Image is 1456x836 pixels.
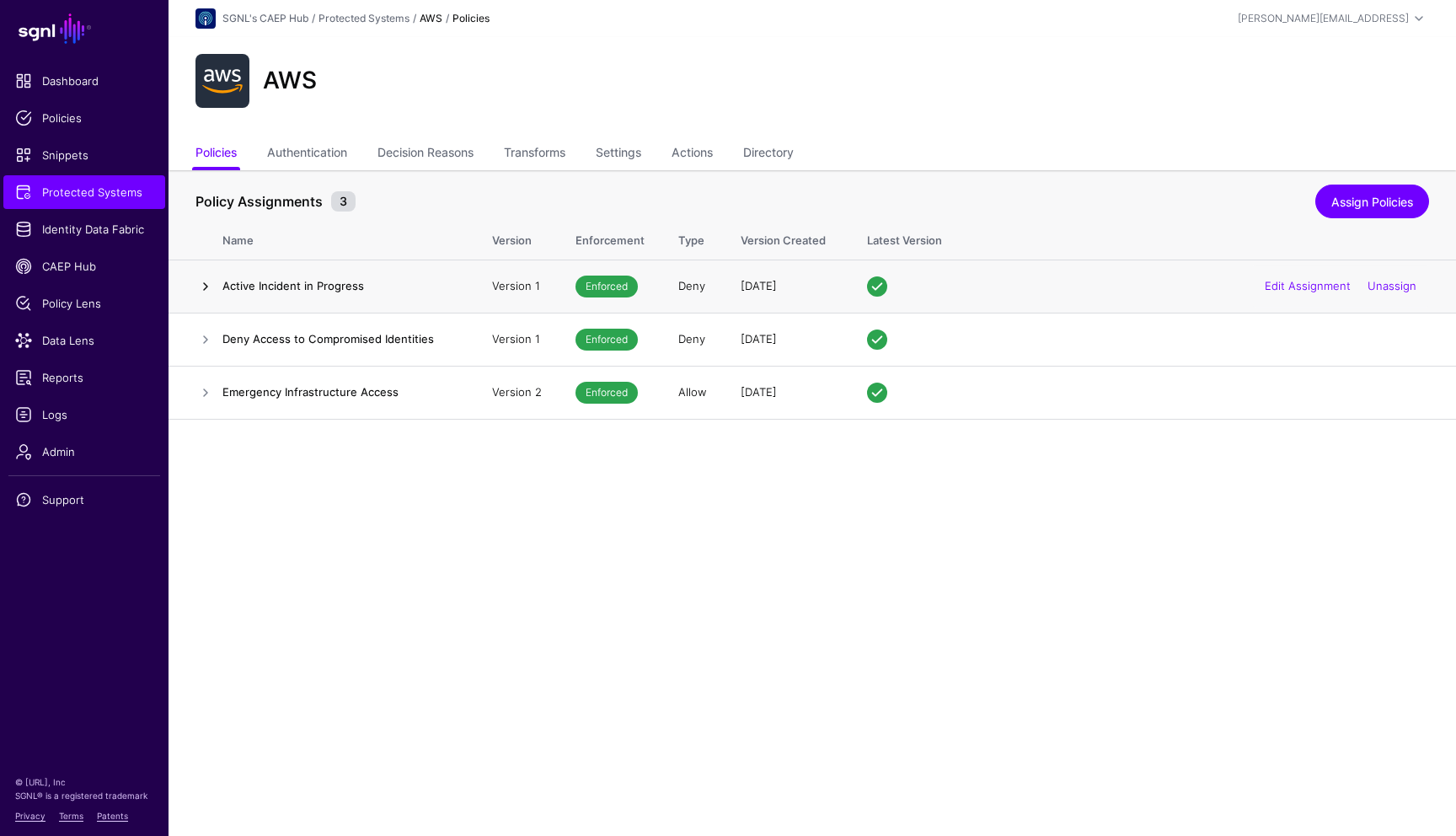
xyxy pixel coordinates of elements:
div: / [308,11,318,26]
a: Protected Systems [318,12,409,24]
small: 3 [331,191,356,212]
a: Decision Reasons [377,138,474,170]
th: Version [475,216,559,260]
a: Edit Assignment [1265,279,1351,292]
span: Reports [15,369,153,386]
td: Deny [661,313,724,366]
a: Policy Lens [3,287,165,320]
a: Admin [3,435,165,469]
span: Admin [15,443,153,460]
img: svg+xml;base64,PHN2ZyB3aWR0aD0iNjQiIGhlaWdodD0iNjQiIHZpZXdCb3g9IjAgMCA2NCA2NCIgZmlsbD0ibm9uZSIgeG... [195,8,216,29]
td: Version 1 [475,313,559,366]
div: / [409,11,420,26]
td: Allow [661,366,724,419]
span: Identity Data Fabric [15,221,153,238]
span: Data Lens [15,332,153,349]
h2: AWS [263,67,317,95]
a: Unassign [1368,279,1416,292]
a: Data Lens [3,324,165,357]
th: Name [222,216,475,260]
a: SGNL's CAEP Hub [222,12,308,24]
div: / [442,11,452,26]
span: Enforced [575,329,638,351]
a: Identity Data Fabric [3,212,165,246]
th: Enforcement [559,216,661,260]
span: Enforced [575,382,638,404]
td: Deny [661,260,724,313]
a: Directory [743,138,794,170]
a: SGNL [10,10,158,47]
a: Policies [3,101,165,135]
a: Reports [3,361,165,394]
span: Snippets [15,147,153,163]
p: SGNL® is a registered trademark [15,789,153,802]
a: Actions [672,138,713,170]
span: Logs [15,406,153,423]
a: Transforms [504,138,565,170]
span: Enforced [575,276,638,297]
a: Patents [97,811,128,821]
span: [DATE] [741,279,777,292]
a: CAEP Hub [3,249,165,283]
a: Dashboard [3,64,165,98]
h4: Deny Access to Compromised Identities [222,331,458,346]
a: Policies [195,138,237,170]
div: [PERSON_NAME][EMAIL_ADDRESS] [1238,11,1409,26]
th: Type [661,216,724,260]
span: Policy Assignments [191,191,327,212]
span: [DATE] [741,385,777,399]
strong: AWS [420,12,442,24]
td: Version 2 [475,366,559,419]
a: Snippets [3,138,165,172]
span: Dashboard [15,72,153,89]
th: Latest Version [850,216,1456,260]
span: Support [15,491,153,508]
td: Version 1 [475,260,559,313]
span: Policy Lens [15,295,153,312]
p: © [URL], Inc [15,775,153,789]
a: Settings [596,138,641,170]
a: Logs [3,398,165,431]
h4: Emergency Infrastructure Access [222,384,458,399]
a: Privacy [15,811,45,821]
a: Assign Policies [1315,185,1429,218]
th: Version Created [724,216,850,260]
span: [DATE] [741,332,777,346]
a: Authentication [267,138,347,170]
strong: Policies [452,12,490,24]
h4: Active Incident in Progress [222,278,458,293]
a: Terms [59,811,83,821]
span: CAEP Hub [15,258,153,275]
img: svg+xml;base64,PHN2ZyB3aWR0aD0iNjQiIGhlaWdodD0iNjQiIHZpZXdCb3g9IjAgMCA2NCA2NCIgZmlsbD0ibm9uZSIgeG... [195,54,249,108]
span: Protected Systems [15,184,153,201]
span: Policies [15,110,153,126]
a: Protected Systems [3,175,165,209]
